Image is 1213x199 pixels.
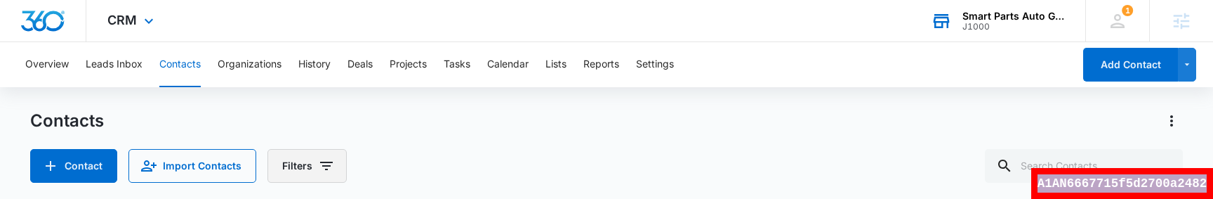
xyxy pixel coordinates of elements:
[962,11,1065,22] div: account name
[347,42,373,87] button: Deals
[298,42,331,87] button: History
[1031,168,1213,199] div: A1AN6667715f5d2700a2482
[218,42,281,87] button: Organizations
[107,13,137,27] span: CRM
[86,42,142,87] button: Leads Inbox
[267,149,347,183] button: Filters
[545,42,566,87] button: Lists
[1122,5,1133,16] div: notifications count
[30,110,104,131] h1: Contacts
[159,42,201,87] button: Contacts
[128,149,256,183] button: Import Contacts
[30,149,117,183] button: Add Contact
[444,42,470,87] button: Tasks
[583,42,619,87] button: Reports
[1122,5,1133,16] span: 1
[25,42,69,87] button: Overview
[1160,110,1183,132] button: Actions
[636,42,674,87] button: Settings
[1083,48,1178,82] button: Add Contact
[487,42,529,87] button: Calendar
[390,42,427,87] button: Projects
[962,22,1065,32] div: account id
[985,149,1183,183] input: Search Contacts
